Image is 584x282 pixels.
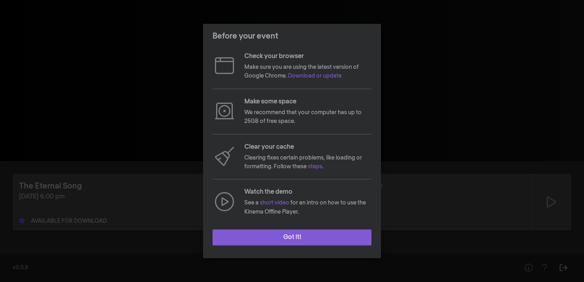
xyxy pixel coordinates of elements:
[288,73,342,79] a: Download or update
[244,142,371,152] p: Clear your cache
[244,63,371,81] p: Make sure you are using the latest version of Google Chrome.
[244,52,371,61] p: Check your browser
[244,198,371,216] p: See a for an intro on how to use the Kinema Offline Player.
[260,200,289,206] a: short video
[213,229,371,245] button: Got it!
[244,97,371,107] p: Make some space
[308,164,322,169] a: steps
[244,154,371,171] p: Clearing fixes certain problems, like loading or formatting. Follow these .
[244,187,371,197] p: Watch the demo
[203,24,381,49] header: Before your event
[244,108,371,126] p: We recommend that your computer has up to 25GB of free space.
